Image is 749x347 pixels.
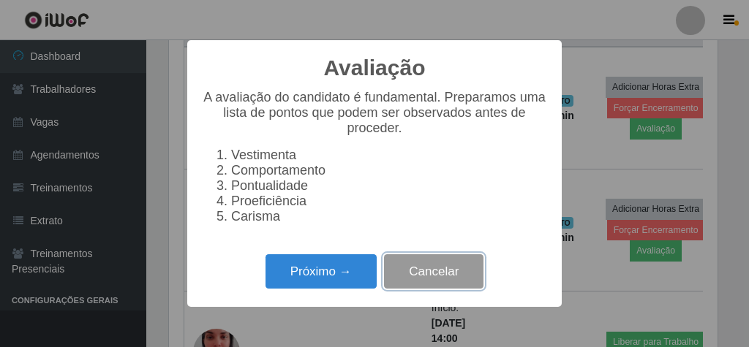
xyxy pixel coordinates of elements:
li: Proeficiência [231,194,547,209]
li: Pontualidade [231,178,547,194]
li: Comportamento [231,163,547,178]
button: Cancelar [384,254,483,289]
button: Próximo → [266,254,377,289]
p: A avaliação do candidato é fundamental. Preparamos uma lista de pontos que podem ser observados a... [202,90,547,136]
li: Vestimenta [231,148,547,163]
h2: Avaliação [324,55,426,81]
li: Carisma [231,209,547,224]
